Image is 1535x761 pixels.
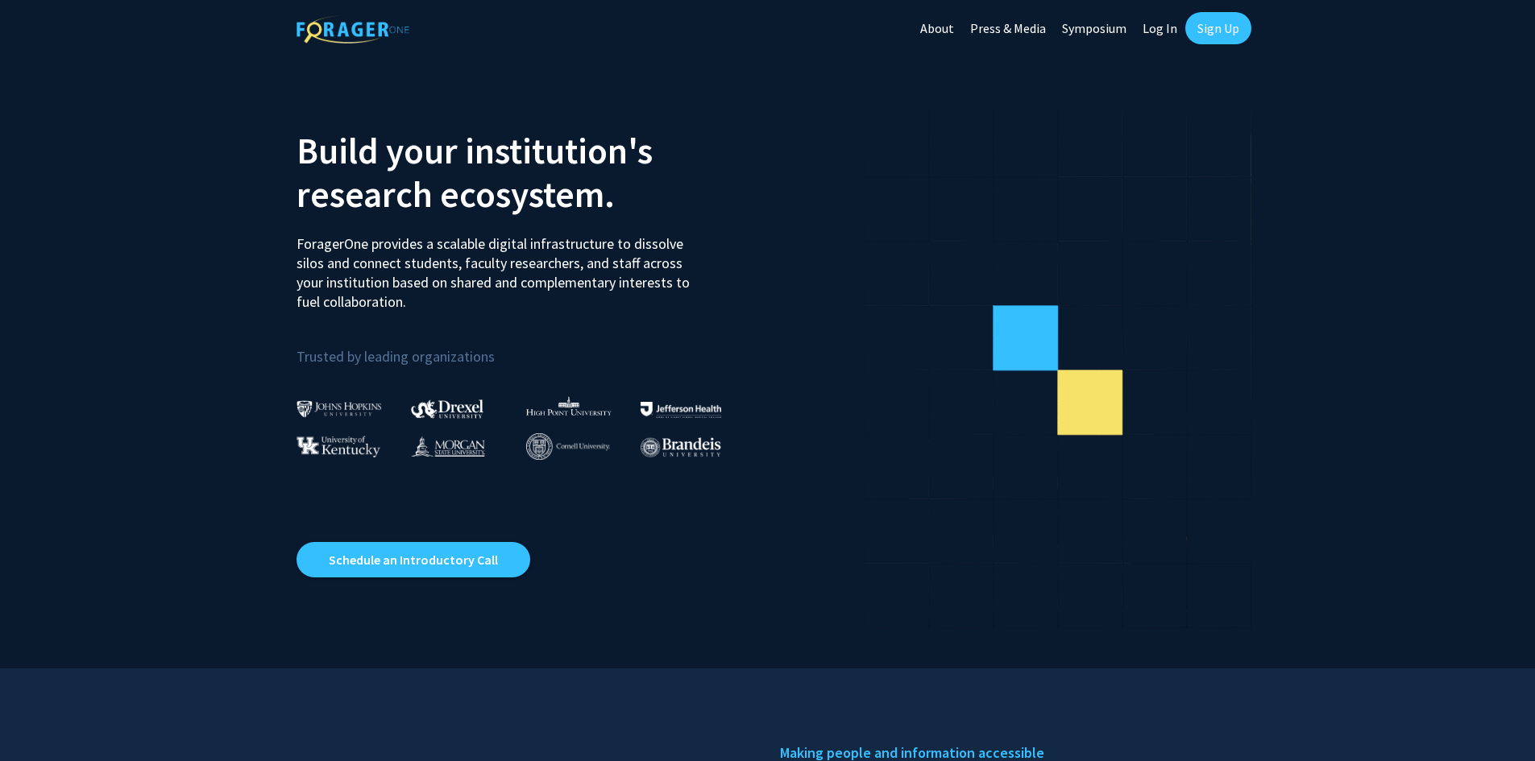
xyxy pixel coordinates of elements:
img: Brandeis University [641,437,721,457]
p: ForagerOne provides a scalable digital infrastructure to dissolve silos and connect students, fac... [297,222,701,312]
img: University of Kentucky [297,436,380,457]
a: Sign Up [1185,12,1251,44]
a: Opens in a new tab [297,542,530,577]
img: Morgan State University [411,436,485,457]
img: Johns Hopkins University [297,400,382,417]
p: Trusted by leading organizations [297,325,756,369]
img: High Point University [526,396,612,416]
img: Thomas Jefferson University [641,402,721,417]
img: ForagerOne Logo [297,15,409,43]
img: Cornell University [526,433,610,460]
h2: Build your institution's research ecosystem. [297,129,756,216]
img: Drexel University [411,399,483,418]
